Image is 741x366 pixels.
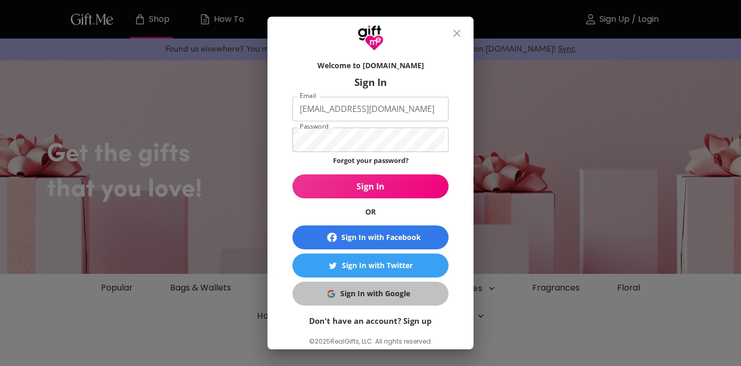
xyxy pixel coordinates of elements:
h6: Welcome to [DOMAIN_NAME] [292,60,449,71]
div: Sign In with Google [340,288,410,299]
div: Sign In with Facebook [341,232,421,243]
button: Sign In with Facebook [292,225,449,249]
div: Sign In with Twitter [342,260,413,271]
a: Forgot your password? [333,156,408,165]
button: Sign In with GoogleSign In with Google [292,282,449,306]
button: Sign In with TwitterSign In with Twitter [292,254,449,277]
img: Sign In with Google [327,290,335,298]
a: Don't have an account? Sign up [309,315,432,326]
p: © 2025 RealGifts, LLC. All rights reserved. [292,335,449,348]
img: GiftMe Logo [357,25,384,51]
h6: OR [292,207,449,217]
img: Sign In with Twitter [329,262,337,270]
button: Sign In [292,174,449,198]
button: close [444,21,469,46]
h6: Sign In [292,76,449,89]
span: Sign In [292,181,449,192]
